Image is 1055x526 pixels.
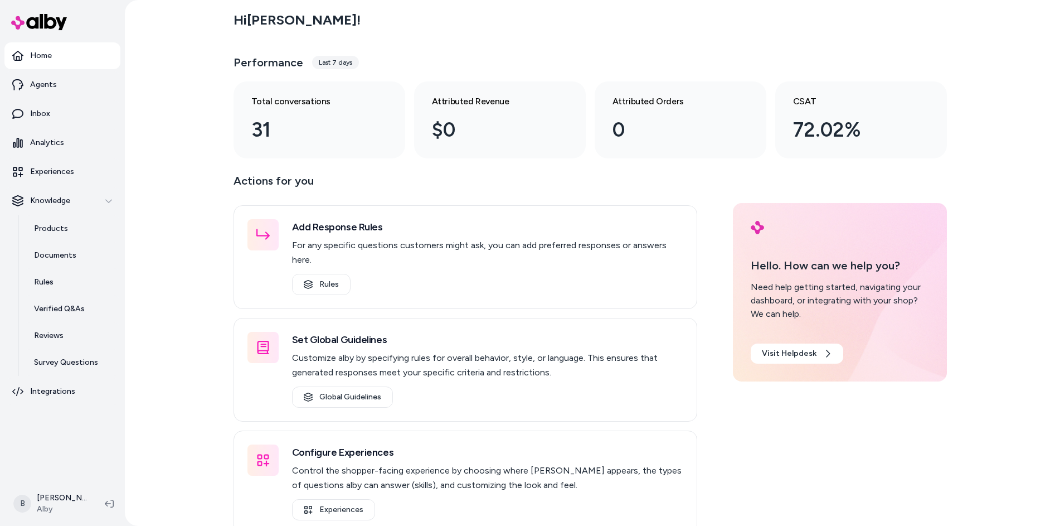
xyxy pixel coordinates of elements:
[23,215,120,242] a: Products
[34,330,64,341] p: Reviews
[432,95,550,108] h3: Attributed Revenue
[34,303,85,315] p: Verified Q&As
[30,79,57,90] p: Agents
[292,219,683,235] h3: Add Response Rules
[251,95,370,108] h3: Total conversations
[30,137,64,148] p: Analytics
[292,274,351,295] a: Rules
[292,351,683,380] p: Customize alby by specifying rules for overall behavior, style, or language. This ensures that ge...
[234,12,361,28] h2: Hi [PERSON_NAME] !
[30,195,70,206] p: Knowledge
[4,129,120,156] a: Analytics
[23,242,120,269] a: Documents
[34,357,98,368] p: Survey Questions
[292,387,393,408] a: Global Guidelines
[23,349,120,376] a: Survey Questions
[23,296,120,322] a: Verified Q&As
[775,81,947,158] a: CSAT 72.02%
[23,322,120,349] a: Reviews
[751,281,929,321] div: Need help getting started, navigating your dashboard, or integrating with your shop? We can help.
[751,257,929,274] p: Hello. How can we help you?
[30,386,75,397] p: Integrations
[432,115,550,145] div: $0
[4,187,120,214] button: Knowledge
[292,238,683,267] p: For any specific questions customers might ask, you can add preferred responses or answers here.
[251,115,370,145] div: 31
[30,166,74,177] p: Experiences
[4,71,120,98] a: Agents
[234,55,303,70] h3: Performance
[292,499,375,520] a: Experiences
[37,504,87,515] span: Alby
[234,81,405,158] a: Total conversations 31
[751,221,764,234] img: alby Logo
[612,115,731,145] div: 0
[312,56,359,69] div: Last 7 days
[793,95,911,108] h3: CSAT
[414,81,586,158] a: Attributed Revenue $0
[793,115,911,145] div: 72.02%
[292,445,683,460] h3: Configure Experiences
[37,493,87,504] p: [PERSON_NAME]
[30,50,52,61] p: Home
[34,250,76,261] p: Documents
[4,158,120,185] a: Experiences
[30,108,50,119] p: Inbox
[34,277,54,288] p: Rules
[13,495,31,513] span: B
[595,81,766,158] a: Attributed Orders 0
[4,378,120,405] a: Integrations
[7,486,96,522] button: B[PERSON_NAME]Alby
[292,464,683,493] p: Control the shopper-facing experience by choosing where [PERSON_NAME] appears, the types of quest...
[4,100,120,127] a: Inbox
[11,14,67,30] img: alby Logo
[23,269,120,296] a: Rules
[612,95,731,108] h3: Attributed Orders
[292,332,683,348] h3: Set Global Guidelines
[34,223,68,234] p: Products
[4,42,120,69] a: Home
[234,172,697,199] p: Actions for you
[751,344,843,364] a: Visit Helpdesk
